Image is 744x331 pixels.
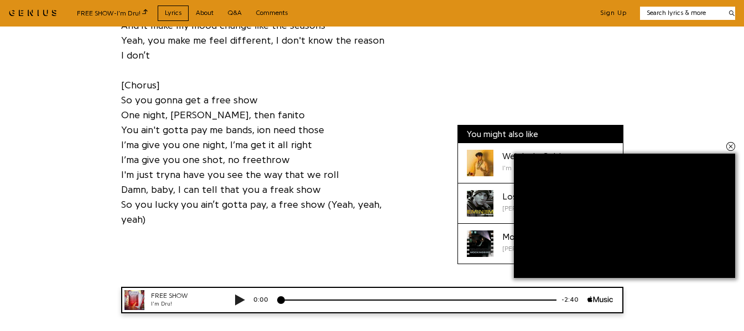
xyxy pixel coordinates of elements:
div: [PERSON_NAME] [502,203,555,213]
div: Cover art for Lose Yourself by Eminem [467,190,493,217]
div: Cover art for Weight In Gold by I'm Dru! [467,150,493,176]
div: FREE SHOW - I'm Dru! [77,8,148,18]
div: Weight In Gold [502,150,561,163]
input: Search lyrics & more [640,8,722,18]
div: Mockingbird [502,230,553,244]
a: Cover art for Mockingbird by EminemMockingbird[PERSON_NAME] [458,224,623,264]
a: Cover art for Weight In Gold by I'm Dru!Weight In GoldI'm Dru! [458,143,623,183]
div: Cover art for Mockingbird by Eminem [467,230,493,257]
div: [PERSON_NAME] [502,244,553,254]
a: Comments [249,6,295,20]
div: You might also like [458,125,623,143]
a: Cover art for Lose Yourself by EminemLose Yourself[PERSON_NAME] [458,183,623,224]
div: FREE SHOW [39,4,105,14]
img: 72x72bb.jpg [12,3,32,23]
a: Lyrics [158,6,189,20]
button: Sign Up [600,9,627,18]
div: Lose Yourself [502,190,555,203]
a: Q&A [221,6,249,20]
a: About [189,6,221,20]
div: I'm Dru! [39,13,105,22]
div: I'm Dru! [502,163,561,173]
div: -2:40 [444,8,475,18]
